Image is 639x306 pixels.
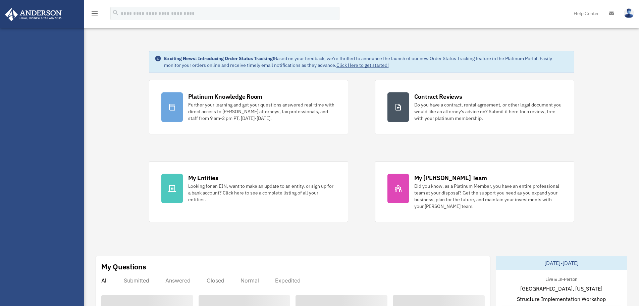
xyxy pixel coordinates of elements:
i: search [112,9,119,16]
div: [DATE]-[DATE] [496,256,627,270]
div: Contract Reviews [414,92,462,101]
a: menu [91,12,99,17]
div: My Questions [101,262,146,272]
div: My [PERSON_NAME] Team [414,174,487,182]
a: My [PERSON_NAME] Team Did you know, as a Platinum Member, you have an entire professional team at... [375,161,574,222]
div: My Entities [188,174,218,182]
div: Looking for an EIN, want to make an update to an entity, or sign up for a bank account? Click her... [188,183,336,203]
span: [GEOGRAPHIC_DATA], [US_STATE] [520,285,602,293]
strong: Exciting News: Introducing Order Status Tracking! [164,55,274,61]
div: All [101,277,108,284]
div: Answered [165,277,191,284]
i: menu [91,9,99,17]
div: Closed [207,277,224,284]
div: Live & In-Person [540,275,583,282]
div: Expedited [275,277,301,284]
div: Further your learning and get your questions answered real-time with direct access to [PERSON_NAM... [188,101,336,122]
a: Contract Reviews Do you have a contract, rental agreement, or other legal document you would like... [375,80,574,134]
a: Platinum Knowledge Room Further your learning and get your questions answered real-time with dire... [149,80,348,134]
img: User Pic [624,8,634,18]
div: Normal [241,277,259,284]
div: Did you know, as a Platinum Member, you have an entire professional team at your disposal? Get th... [414,183,562,210]
div: Do you have a contract, rental agreement, or other legal document you would like an attorney's ad... [414,101,562,122]
span: Structure Implementation Workshop [517,295,606,303]
a: Click Here to get started! [336,62,389,68]
div: Based on your feedback, we're thrilled to announce the launch of our new Order Status Tracking fe... [164,55,569,69]
a: My Entities Looking for an EIN, want to make an update to an entity, or sign up for a bank accoun... [149,161,348,222]
div: Submitted [124,277,149,284]
div: Platinum Knowledge Room [188,92,263,101]
img: Anderson Advisors Platinum Portal [3,8,64,21]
